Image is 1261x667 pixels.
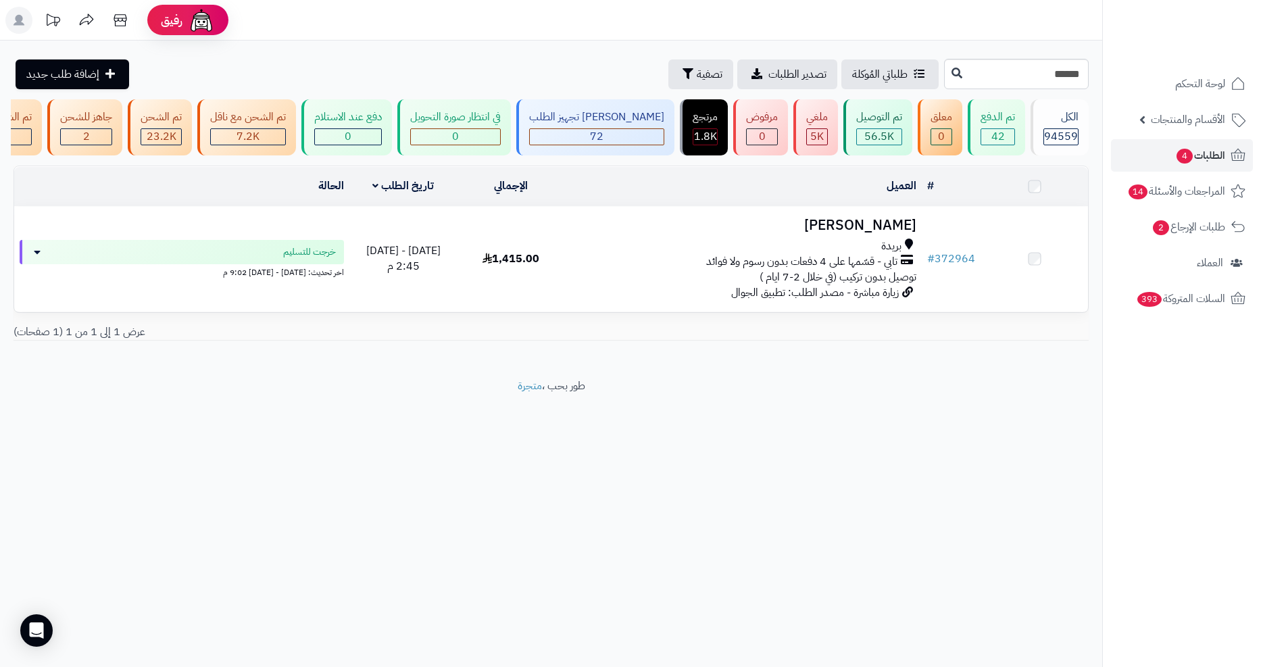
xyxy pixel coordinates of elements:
span: # [927,251,935,267]
span: تصدير الطلبات [768,66,826,82]
div: 42 [981,129,1014,145]
a: # [927,178,934,194]
span: لوحة التحكم [1175,74,1225,93]
a: إضافة طلب جديد [16,59,129,89]
div: اخر تحديث: [DATE] - [DATE] 9:02 م [20,264,344,278]
div: [PERSON_NAME] تجهيز الطلب [529,109,664,125]
span: 56.5K [864,128,894,145]
div: 56524 [857,129,901,145]
span: 0 [938,128,945,145]
a: الإجمالي [494,178,528,194]
a: لوحة التحكم [1111,68,1253,100]
span: الأقسام والمنتجات [1151,110,1225,129]
a: الحالة [318,178,344,194]
div: تم الشحن مع ناقل [210,109,286,125]
div: 0 [411,129,500,145]
div: 72 [530,129,664,145]
a: تم الشحن مع ناقل 7.2K [195,99,299,155]
span: [DATE] - [DATE] 2:45 م [366,243,441,274]
a: طلبات الإرجاع2 [1111,211,1253,243]
span: 14 [1129,184,1147,199]
div: دفع عند الاستلام [314,109,382,125]
a: مرتجع 1.8K [677,99,731,155]
span: السلات المتروكة [1136,289,1225,308]
div: تم التوصيل [856,109,902,125]
div: تم الشحن [141,109,182,125]
a: الكل94559 [1028,99,1091,155]
div: ملغي [806,109,828,125]
div: مرفوض [746,109,778,125]
a: متجرة [518,378,542,394]
a: المراجعات والأسئلة14 [1111,175,1253,207]
span: المراجعات والأسئلة [1127,182,1225,201]
span: 23.2K [147,128,176,145]
div: الكل [1043,109,1079,125]
div: 23197 [141,129,181,145]
a: العميل [887,178,916,194]
div: 0 [315,129,381,145]
span: 7.2K [237,128,259,145]
div: جاهز للشحن [60,109,112,125]
a: تم الدفع 42 [965,99,1028,155]
span: العملاء [1197,253,1223,272]
span: 0 [452,128,459,145]
span: بريدة [881,239,901,254]
span: 94559 [1044,128,1078,145]
div: 2 [61,129,112,145]
a: دفع عند الاستلام 0 [299,99,395,155]
a: جاهز للشحن 2 [45,99,125,155]
span: 4 [1177,149,1193,164]
a: تصدير الطلبات [737,59,837,89]
span: 42 [991,128,1005,145]
span: 0 [759,128,766,145]
a: طلباتي المُوكلة [841,59,939,89]
a: تم التوصيل 56.5K [841,99,915,155]
span: 1.8K [694,128,717,145]
a: #372964 [927,251,975,267]
img: ai-face.png [188,7,215,34]
div: عرض 1 إلى 1 من 1 (1 صفحات) [3,324,551,340]
div: 1807 [693,129,717,145]
div: 0 [747,129,777,145]
span: توصيل بدون تركيب (في خلال 2-7 ايام ) [760,269,916,285]
span: تابي - قسّمها على 4 دفعات بدون رسوم ولا فوائد [706,254,897,270]
div: 7223 [211,129,285,145]
span: طلبات الإرجاع [1152,218,1225,237]
span: الطلبات [1175,146,1225,165]
span: 2 [83,128,90,145]
a: مرفوض 0 [731,99,791,155]
span: إضافة طلب جديد [26,66,99,82]
div: 0 [931,129,951,145]
span: رفيق [161,12,182,28]
h3: [PERSON_NAME] [570,218,916,233]
div: معلق [931,109,952,125]
img: logo-2.png [1169,34,1248,62]
span: 2 [1153,220,1169,235]
a: [PERSON_NAME] تجهيز الطلب 72 [514,99,677,155]
a: السلات المتروكة393 [1111,282,1253,315]
span: 72 [590,128,603,145]
span: 1,415.00 [483,251,539,267]
span: طلباتي المُوكلة [852,66,908,82]
span: 0 [345,128,351,145]
div: مرتجع [693,109,718,125]
span: 393 [1137,292,1162,307]
a: الطلبات4 [1111,139,1253,172]
span: تصفية [697,66,722,82]
a: معلق 0 [915,99,965,155]
a: ملغي 5K [791,99,841,155]
div: في انتظار صورة التحويل [410,109,501,125]
span: خرجت للتسليم [283,245,336,259]
button: تصفية [668,59,733,89]
div: Open Intercom Messenger [20,614,53,647]
a: في انتظار صورة التحويل 0 [395,99,514,155]
div: 4964 [807,129,827,145]
span: 5K [810,128,824,145]
a: تحديثات المنصة [36,7,70,37]
div: تم الدفع [981,109,1015,125]
a: تم الشحن 23.2K [125,99,195,155]
a: تاريخ الطلب [372,178,434,194]
span: زيارة مباشرة - مصدر الطلب: تطبيق الجوال [731,285,899,301]
a: العملاء [1111,247,1253,279]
